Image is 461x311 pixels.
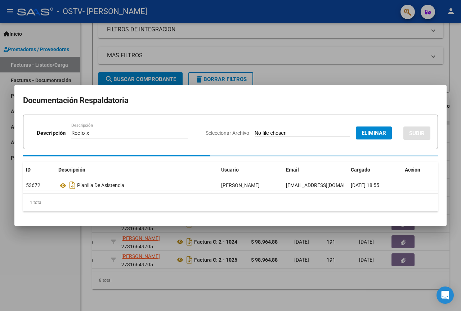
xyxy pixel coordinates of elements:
button: Eliminar [356,126,392,139]
span: [EMAIL_ADDRESS][DOMAIN_NAME] [286,182,366,188]
span: ID [26,167,31,173]
i: Descargar documento [68,179,77,191]
div: Planilla De Asistencia [58,179,215,191]
div: Open Intercom Messenger [437,286,454,304]
span: Cargado [351,167,370,173]
span: Descripción [58,167,85,173]
datatable-header-cell: Usuario [218,162,283,178]
h2: Documentación Respaldatoria [23,94,438,107]
div: 1 total [23,194,438,212]
button: SUBIR [403,126,430,140]
span: Seleccionar Archivo [206,130,249,136]
datatable-header-cell: Cargado [348,162,402,178]
span: Eliminar [362,130,386,136]
datatable-header-cell: ID [23,162,55,178]
span: Email [286,167,299,173]
datatable-header-cell: Accion [402,162,438,178]
datatable-header-cell: Descripción [55,162,218,178]
span: 53672 [26,182,40,188]
span: SUBIR [409,130,425,137]
datatable-header-cell: Email [283,162,348,178]
p: Descripción [37,129,66,137]
span: [PERSON_NAME] [221,182,260,188]
span: [DATE] 18:55 [351,182,379,188]
span: Usuario [221,167,239,173]
span: Accion [405,167,420,173]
